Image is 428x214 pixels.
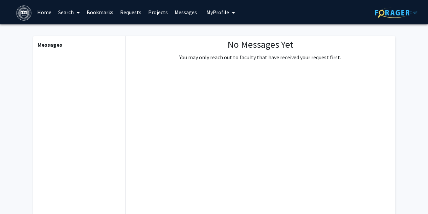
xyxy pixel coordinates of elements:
a: Home [34,0,55,24]
iframe: Chat [5,184,29,209]
a: Projects [145,0,171,24]
a: Search [55,0,83,24]
img: ForagerOne Logo [375,7,417,18]
a: Requests [117,0,145,24]
p: You may only reach out to faculty that have received your request first. [179,53,341,61]
img: Brandeis University Logo [16,5,31,21]
h1: No Messages Yet [179,39,341,50]
span: My Profile [206,9,229,16]
a: Messages [171,0,200,24]
a: Bookmarks [83,0,117,24]
b: Messages [38,41,62,48]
